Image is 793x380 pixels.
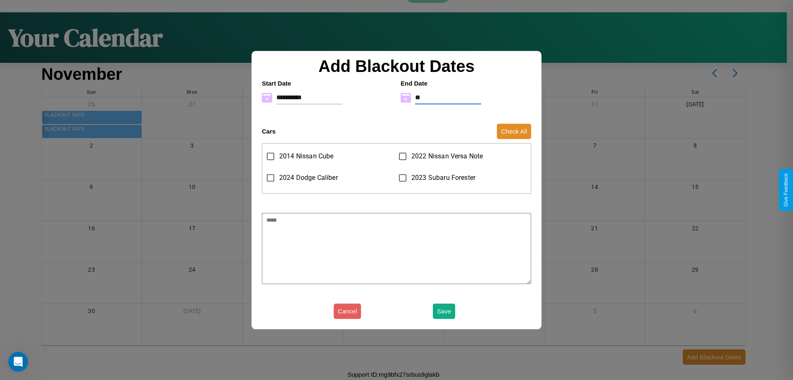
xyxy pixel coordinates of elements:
button: Cancel [334,304,361,319]
span: 2014 Nissan Cube [279,151,333,161]
span: 2023 Subaru Forester [411,173,475,183]
button: Save [433,304,455,319]
h4: Cars [262,128,275,135]
h2: Add Blackout Dates [258,57,535,76]
h4: Start Date [262,80,392,87]
button: Check All [497,124,531,139]
span: 2022 Nissan Versa Note [411,151,483,161]
iframe: Intercom live chat [8,352,28,372]
h4: End Date [401,80,531,87]
div: Give Feedback [783,173,789,207]
span: 2024 Dodge Caliber [279,173,338,183]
